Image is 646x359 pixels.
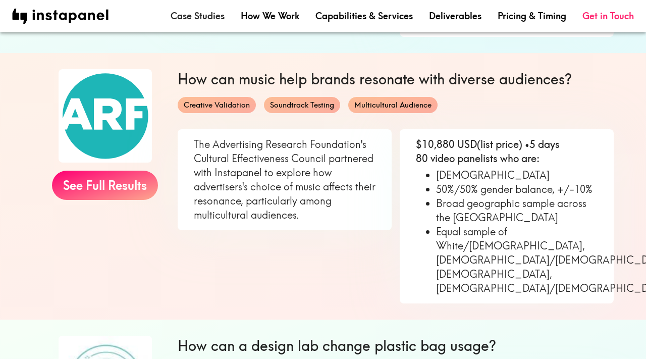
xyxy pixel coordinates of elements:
[436,225,598,295] li: Equal sample of White/[DEMOGRAPHIC_DATA], [DEMOGRAPHIC_DATA]/[DEMOGRAPHIC_DATA], [DEMOGRAPHIC_DAT...
[582,10,634,22] a: Get in Touch
[429,10,481,22] a: Deliverables
[315,10,413,22] a: Capabilities & Services
[436,182,598,196] li: 50%/50% gender balance, +/-10%
[416,137,598,166] p: $10,880 USD (list price) • 5 days 80 video panelists who are:
[436,196,598,225] li: Broad geographic sample across the [GEOGRAPHIC_DATA]
[171,10,225,22] a: Case Studies
[178,100,256,111] span: Creative Validation
[498,10,566,22] a: Pricing & Timing
[178,69,614,89] h6: How can music help brands resonate with diverse audiences?
[348,100,438,111] span: Multicultural Audience
[178,336,614,355] h6: How can a design lab change plastic bag usage?
[59,69,152,163] img: ARF logo
[194,137,375,222] p: The Advertising Research Foundation's Cultural Effectiveness Council partnered with Instapanel to...
[264,100,340,111] span: Soundtrack Testing
[12,9,109,24] img: instapanel
[241,10,299,22] a: How We Work
[436,168,598,182] li: [DEMOGRAPHIC_DATA]
[52,171,158,200] a: See Full Results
